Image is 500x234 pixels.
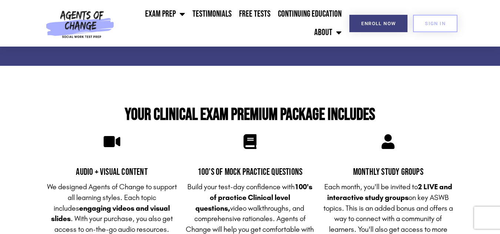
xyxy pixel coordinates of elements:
strong: engaging videos and visual slides [51,204,170,223]
a: Free Tests [235,5,274,23]
strong: 100's of practice Clinical level questions, [195,182,312,213]
a: Testimonials [189,5,235,23]
span: Monthly Study Groups [353,166,423,178]
a: Exam Prep [141,5,189,23]
a: About [311,23,345,42]
span: 100's of Mock Practice Questions [198,166,302,178]
a: Continuing Education [274,5,345,23]
span: Enroll Now [361,21,396,26]
a: Enroll Now [349,15,407,32]
span: Audio + Visual Content [76,166,147,178]
strong: 2 LIVE and interactive study groups [327,182,452,202]
nav: Menu [117,5,346,42]
a: SIGN IN [413,15,457,32]
span: SIGN IN [425,21,446,26]
h2: Your Clinical Exam Premium Package Includes [43,106,457,123]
